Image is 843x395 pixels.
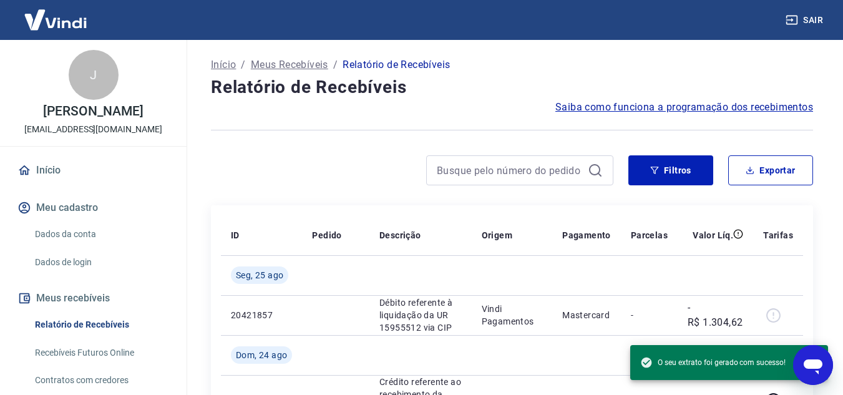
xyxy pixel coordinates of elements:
p: Descrição [379,229,421,241]
a: Dados de login [30,250,172,275]
p: Mastercard [562,309,611,321]
p: Pedido [312,229,341,241]
p: Vindi Pagamentos [482,303,543,328]
button: Exportar [728,155,813,185]
p: [PERSON_NAME] [43,105,143,118]
button: Meus recebíveis [15,285,172,312]
p: [EMAIL_ADDRESS][DOMAIN_NAME] [24,123,162,136]
div: J [69,50,119,100]
p: ID [231,229,240,241]
iframe: Botão para abrir a janela de mensagens [793,345,833,385]
p: 20421857 [231,309,292,321]
a: Início [211,57,236,72]
p: / [333,57,338,72]
p: - [631,309,668,321]
a: Início [15,157,172,184]
p: -R$ 1.304,62 [688,300,743,330]
a: Relatório de Recebíveis [30,312,172,338]
a: Recebíveis Futuros Online [30,340,172,366]
p: Origem [482,229,512,241]
span: Dom, 24 ago [236,349,287,361]
p: Valor Líq. [693,229,733,241]
a: Meus Recebíveis [251,57,328,72]
span: O seu extrato foi gerado com sucesso! [640,356,786,369]
a: Saiba como funciona a programação dos recebimentos [555,100,813,115]
p: Pagamento [562,229,611,241]
img: Vindi [15,1,96,39]
p: Débito referente à liquidação da UR 15955512 via CIP [379,296,462,334]
button: Sair [783,9,828,32]
p: Parcelas [631,229,668,241]
a: Dados da conta [30,222,172,247]
button: Meu cadastro [15,194,172,222]
button: Filtros [628,155,713,185]
h4: Relatório de Recebíveis [211,75,813,100]
p: Tarifas [763,229,793,241]
p: Relatório de Recebíveis [343,57,450,72]
input: Busque pelo número do pedido [437,161,583,180]
span: Seg, 25 ago [236,269,283,281]
a: Contratos com credores [30,368,172,393]
p: / [241,57,245,72]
